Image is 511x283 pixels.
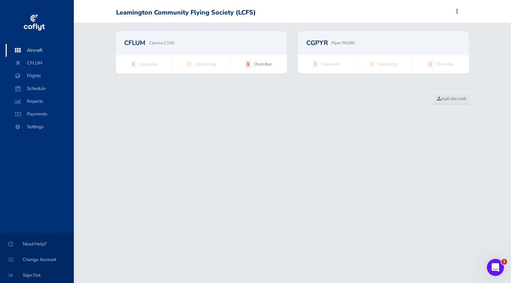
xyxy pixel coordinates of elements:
[196,61,216,68] span: Upcoming
[434,94,469,104] a: Add Aircraft
[13,95,67,108] span: Reports
[116,9,256,17] div: Leamington Community Flying Society (LCFS)
[245,61,251,68] strong: 1
[13,82,67,95] span: Schedule
[149,40,174,46] p: Cessna C150
[298,31,469,74] a: CGPYR Piper PA28R 0 Squawks 0 Upcoming 0 Overdue
[322,61,340,68] span: Squawks
[13,120,67,133] span: Settings
[116,31,287,74] a: CFLUM Cessna C150 0 Squawks 0 Upcoming 1 Overdue
[124,40,145,46] h2: CFLUM
[9,253,65,266] span: Change Account
[22,12,46,34] img: coflyt logo
[13,69,67,82] span: Flights
[139,61,158,68] span: Squawks
[436,61,454,68] span: Overdue
[130,61,137,68] strong: 0
[306,40,328,46] h2: CGPYR
[437,96,466,102] span: Add Aircraft
[9,269,65,282] span: Sign Out
[13,44,67,57] span: Aircraft
[378,61,398,68] span: Upcoming
[254,61,272,68] span: Overdue
[312,61,319,68] strong: 0
[368,61,375,68] strong: 0
[331,40,355,46] p: Piper PA28R
[13,108,67,120] span: Payments
[9,238,65,250] span: Need Help?
[487,259,504,276] iframe: Intercom live chat
[501,259,507,265] span: 1
[427,61,434,68] strong: 0
[186,61,193,68] strong: 0
[13,57,67,69] span: CFLUM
